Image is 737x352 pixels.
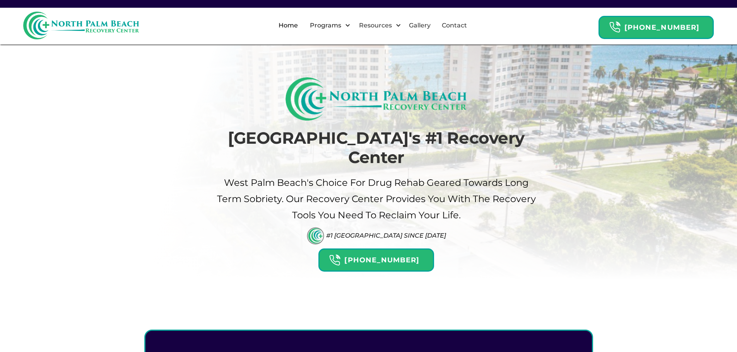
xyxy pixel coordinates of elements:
a: Home [274,13,303,38]
p: West palm beach's Choice For drug Rehab Geared Towards Long term sobriety. Our Recovery Center pr... [216,175,537,223]
strong: [PHONE_NUMBER] [344,256,419,264]
div: #1 [GEOGRAPHIC_DATA] Since [DATE] [326,232,446,239]
div: Programs [308,21,343,30]
a: Contact [437,13,472,38]
a: Header Calendar Icons[PHONE_NUMBER] [598,12,714,39]
a: Gallery [404,13,435,38]
div: Resources [352,13,403,38]
a: Header Calendar Icons[PHONE_NUMBER] [318,245,434,272]
div: Programs [303,13,352,38]
img: Header Calendar Icons [609,21,621,33]
div: Resources [357,21,394,30]
img: North Palm Beach Recovery Logo (Rectangle) [286,77,467,121]
h1: [GEOGRAPHIC_DATA]'s #1 Recovery Center [216,128,537,167]
strong: [PHONE_NUMBER] [624,23,699,32]
img: Header Calendar Icons [329,254,340,266]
